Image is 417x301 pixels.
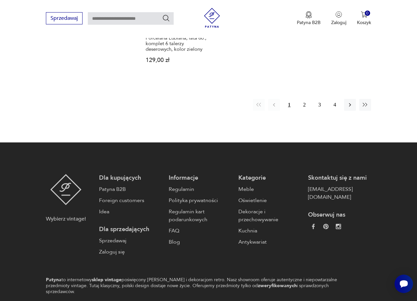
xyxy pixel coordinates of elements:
button: 0Koszyk [357,11,371,26]
p: Informacje [169,174,232,182]
p: Koszyk [357,19,371,26]
a: Ikona medaluPatyna B2B [297,11,321,26]
p: Zaloguj [331,19,346,26]
iframe: Smartsupp widget button [395,275,413,293]
a: Regulamin kart podarunkowych [169,208,232,224]
button: 4 [329,99,341,111]
a: Antykwariat [238,238,301,246]
p: Kategorie [238,174,301,182]
a: Polityka prywatności [169,196,232,204]
p: 129,00 zł [146,57,211,63]
p: Wybierz vintage! [46,215,86,223]
a: Sprzedawaj [99,237,162,245]
button: Patyna B2B [297,11,321,26]
button: 1 [283,99,295,111]
button: Szukaj [162,14,170,22]
img: Patyna - sklep z meblami i dekoracjami vintage [202,8,222,28]
img: Ikona koszyka [361,11,367,18]
img: Patyna - sklep z meblami i dekoracjami vintage [50,174,82,205]
strong: zweryfikowanych [258,283,297,289]
button: Zaloguj [331,11,346,26]
strong: Patyna [46,277,61,283]
a: Sprzedawaj [46,16,83,21]
img: c2fd9cf7f39615d9d6839a72ae8e59e5.webp [336,224,341,229]
p: Dla sprzedających [99,226,162,233]
a: Blog [169,238,232,246]
img: 37d27d81a828e637adc9f9cb2e3d3a8a.webp [323,224,329,229]
a: [EMAIL_ADDRESS][DOMAIN_NAME] [308,185,371,201]
a: Idea [99,208,162,216]
img: da9060093f698e4c3cedc1453eec5031.webp [311,224,316,229]
h3: Porcelana Lubiana, lata 60., komplet 6 talerzy deserowych, kolor zielony [146,35,211,52]
a: Dekoracje i przechowywanie [238,208,301,224]
strong: sklep vintage [92,277,122,283]
img: Ikona medalu [305,11,312,18]
button: 3 [314,99,326,111]
p: Skontaktuj się z nami [308,174,371,182]
a: Regulamin [169,185,232,193]
p: Dla kupujących [99,174,162,182]
a: Zaloguj się [99,248,162,256]
p: Obserwuj nas [308,211,371,219]
a: Oświetlenie [238,196,301,204]
a: Patyna B2B [99,185,162,193]
p: to internetowy poświęcony [PERSON_NAME] i dekoracjom retro. Nasz showroom oferuje autentyczne i n... [46,277,348,295]
img: Ikonka użytkownika [335,11,342,18]
a: Kuchnia [238,227,301,235]
button: 2 [298,99,310,111]
a: FAQ [169,227,232,235]
p: Patyna B2B [297,19,321,26]
div: 0 [365,11,370,16]
a: Meble [238,185,301,193]
a: Foreign customers [99,196,162,204]
button: Sprzedawaj [46,12,83,24]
